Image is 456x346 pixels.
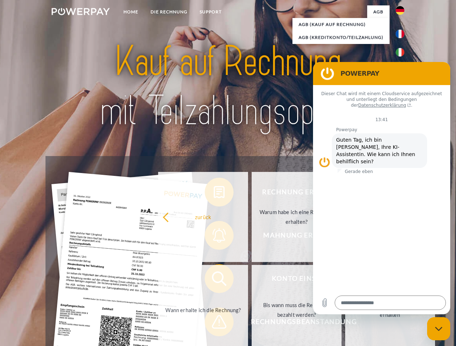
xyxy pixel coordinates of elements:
[396,48,404,57] img: it
[69,35,387,138] img: title-powerpay_de.svg
[256,300,337,320] div: Bis wann muss die Rechnung bezahlt werden?
[396,30,404,38] img: fr
[256,207,337,227] div: Warum habe ich eine Rechnung erhalten?
[292,18,390,31] a: AGB (Kauf auf Rechnung)
[144,5,194,18] a: DIE RECHNUNG
[367,5,390,18] a: agb
[313,62,450,314] iframe: Messaging-Fenster
[52,8,110,15] img: logo-powerpay-white.svg
[427,317,450,340] iframe: Schaltfläche zum Öffnen des Messaging-Fensters; Konversation läuft
[396,6,404,15] img: de
[194,5,228,18] a: SUPPORT
[162,305,244,315] div: Wann erhalte ich die Rechnung?
[162,212,244,222] div: zurück
[117,5,144,18] a: Home
[292,31,390,44] a: AGB (Kreditkonto/Teilzahlung)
